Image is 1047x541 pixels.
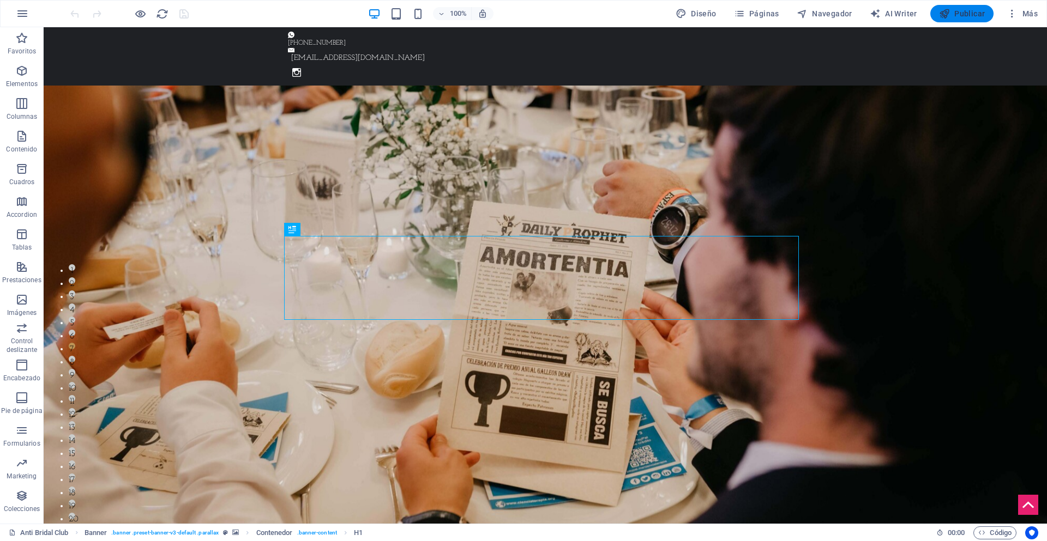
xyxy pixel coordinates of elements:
[1002,5,1042,22] button: Más
[25,329,32,335] button: 8
[354,526,363,539] span: Haz clic para seleccionar y doble clic para editar
[3,374,40,382] p: Encabezado
[25,420,32,427] button: 15
[671,5,721,22] button: Diseño
[8,47,36,56] p: Favoritos
[256,526,293,539] span: Haz clic para seleccionar y doble clic para editar
[25,459,32,466] button: 18
[4,504,40,513] p: Colecciones
[1,406,42,415] p: Pie de página
[734,8,779,19] span: Páginas
[25,472,32,479] button: 19
[232,530,239,536] i: Este elemento contiene un fondo
[865,5,922,22] button: AI Writer
[939,8,985,19] span: Publicar
[948,526,965,539] span: 00 00
[156,8,169,20] i: Volver a cargar página
[111,526,219,539] span: . banner .preset-banner-v3-default .parallax
[1025,526,1038,539] button: Usercentrics
[25,433,32,440] button: 16
[6,145,37,154] p: Contenido
[25,342,32,348] button: 9
[449,7,467,20] h6: 100%
[134,7,147,20] button: Haz clic para salir del modo de previsualización y seguir editando
[25,446,32,453] button: 17
[25,289,32,296] button: 5
[25,237,32,244] button: 1
[6,80,38,88] p: Elementos
[955,528,957,537] span: :
[244,21,750,37] a: [EMAIL_ADDRESS][DOMAIN_NAME]
[25,368,32,374] button: 11
[25,263,32,270] button: 3
[3,439,40,448] p: Formularios
[25,315,32,322] button: 7
[930,5,994,22] button: Publicar
[978,526,1012,539] span: Código
[870,8,917,19] span: AI Writer
[973,526,1016,539] button: Código
[433,7,472,20] button: 100%
[25,407,32,414] button: 14
[85,526,363,539] nav: breadcrumb
[797,8,852,19] span: Navegador
[676,8,717,19] span: Diseño
[25,485,32,492] button: 20
[9,526,69,539] a: Haz clic para cancelar la selección y doble clic para abrir páginas
[671,5,721,22] div: Diseño (Ctrl+Alt+Y)
[25,381,32,387] button: 12
[25,250,32,257] button: 2
[25,355,32,361] button: 10
[1007,8,1038,19] span: Más
[936,526,965,539] h6: Tiempo de la sesión
[25,302,32,309] button: 6
[7,472,37,481] p: Marketing
[25,394,32,400] button: 13
[7,308,37,317] p: Imágenes
[12,243,32,252] p: Tablas
[25,276,32,283] button: 4
[2,276,41,284] p: Prestaciones
[478,9,488,19] i: Al redimensionar, ajustar el nivel de zoom automáticamente para ajustarse al dispositivo elegido.
[792,5,857,22] button: Navegador
[9,178,35,186] p: Cuadros
[297,526,337,539] span: . banner-content
[223,530,228,536] i: Este elemento es un preajuste personalizable
[7,112,38,121] p: Columnas
[7,210,37,219] p: Accordion
[85,526,107,539] span: Haz clic para seleccionar y doble clic para editar
[730,5,784,22] button: Páginas
[244,4,750,21] a: [PHONE_NUMBER]
[155,7,169,20] button: reload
